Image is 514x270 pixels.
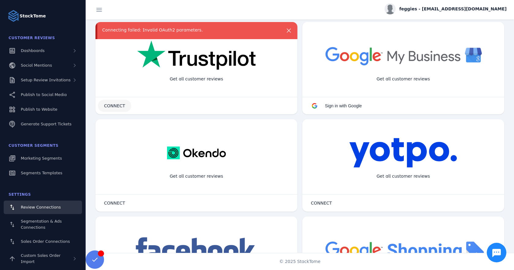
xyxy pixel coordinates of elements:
[385,3,507,14] button: feggies - [EMAIL_ADDRESS][DOMAIN_NAME]
[21,205,61,209] span: Review Connections
[4,166,82,180] a: Segments Templates
[21,122,72,126] span: Generate Support Tickets
[9,143,58,148] span: Customer Segments
[21,78,71,82] span: Setup Review Invitations
[165,71,228,87] div: Get all customer reviews
[21,239,70,244] span: Sales Order Connections
[98,100,131,112] button: CONNECT
[325,103,362,108] span: Sign in with Google
[21,63,52,68] span: Social Mentions
[4,235,82,248] a: Sales Order Connections
[4,117,82,131] a: Generate Support Tickets
[4,152,82,165] a: Marketing Segments
[349,138,457,168] img: yotpo.png
[21,156,62,161] span: Marketing Segments
[9,192,31,197] span: Settings
[165,168,228,184] div: Get all customer reviews
[21,107,57,112] span: Publish to Website
[372,71,435,87] div: Get all customer reviews
[4,215,82,234] a: Segmentation & Ads Connections
[167,138,225,168] img: okendo.webp
[132,235,262,265] img: facebook.png
[305,197,338,209] button: CONNECT
[137,40,255,71] img: trustpilot.png
[21,219,62,230] span: Segmentation & Ads Connections
[321,40,486,71] img: googlebusiness.png
[20,13,46,19] strong: StackTome
[9,36,55,40] span: Customer Reviews
[385,3,396,14] img: profile.jpg
[372,168,435,184] div: Get all customer reviews
[7,10,20,22] img: Logo image
[104,104,125,108] span: CONNECT
[311,201,332,205] span: CONNECT
[305,100,368,112] button: Sign in with Google
[4,201,82,214] a: Review Connections
[21,171,62,175] span: Segments Templates
[321,235,486,265] img: googleshopping.png
[21,92,67,97] span: Publish to Social Media
[104,201,125,205] span: CONNECT
[21,48,45,53] span: Dashboards
[4,103,82,116] a: Publish to Website
[102,27,274,33] div: Connecting failed: Invalid OAuth2 parameters.
[4,88,82,102] a: Publish to Social Media
[399,6,507,12] span: feggies - [EMAIL_ADDRESS][DOMAIN_NAME]
[98,197,131,209] button: CONNECT
[279,258,321,265] span: © 2025 StackTome
[21,253,61,264] span: Custom Sales Order Import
